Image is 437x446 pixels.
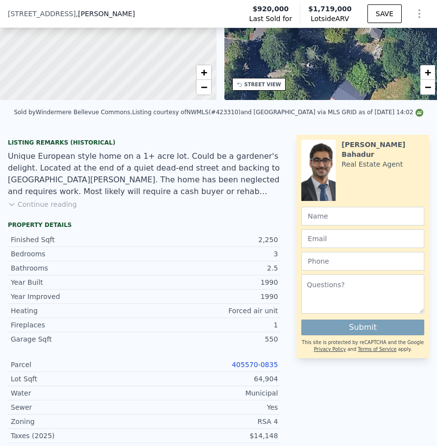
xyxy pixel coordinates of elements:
[367,4,402,23] button: SAVE
[145,292,278,301] div: 1990
[145,431,278,441] div: $14,148
[301,207,424,225] input: Name
[11,263,145,273] div: Bathrooms
[11,431,145,441] div: Taxes (2025)
[11,320,145,330] div: Fireplaces
[358,347,396,352] a: Terms of Service
[200,81,207,93] span: −
[425,66,431,78] span: +
[11,360,145,370] div: Parcel
[301,229,424,248] input: Email
[308,14,352,24] span: Lotside ARV
[14,109,132,116] div: Sold by Windermere Bellevue Commons .
[244,81,281,88] div: STREET VIEW
[145,402,278,412] div: Yes
[11,417,145,426] div: Zoning
[249,14,292,24] span: Last Sold for
[232,361,278,369] a: 405570-0835
[11,292,145,301] div: Year Improved
[8,221,281,229] div: Property details
[145,417,278,426] div: RSA 4
[410,4,429,24] button: Show Options
[145,320,278,330] div: 1
[11,235,145,245] div: Finished Sqft
[145,263,278,273] div: 2.5
[420,65,435,80] a: Zoom in
[11,374,145,384] div: Lot Sqft
[11,277,145,287] div: Year Built
[145,235,278,245] div: 2,250
[253,4,289,14] span: $920,000
[341,159,403,169] div: Real Estate Agent
[11,388,145,398] div: Water
[425,81,431,93] span: −
[145,277,278,287] div: 1990
[11,402,145,412] div: Sewer
[8,150,281,198] div: Unique European style home on a 1+ acre lot. Could be a gardener's delight. Located at the end of...
[145,388,278,398] div: Municipal
[11,334,145,344] div: Garage Sqft
[196,65,211,80] a: Zoom in
[8,139,281,147] div: Listing Remarks (Historical)
[8,9,76,19] span: [STREET_ADDRESS]
[145,306,278,316] div: Forced air unit
[314,347,346,352] a: Privacy Policy
[145,374,278,384] div: 64,904
[145,249,278,259] div: 3
[8,199,77,209] button: Continue reading
[76,9,135,19] span: , [PERSON_NAME]
[415,109,423,117] img: NWMLS Logo
[145,334,278,344] div: 550
[132,109,423,116] div: Listing courtesy of NWMLS (#423310) and [GEOGRAPHIC_DATA] via MLS GRID as of [DATE] 14:02
[11,306,145,316] div: Heating
[200,66,207,78] span: +
[308,5,352,13] span: $1,719,000
[301,320,424,335] button: Submit
[420,80,435,95] a: Zoom out
[301,252,424,271] input: Phone
[301,339,424,353] div: This site is protected by reCAPTCHA and the Google and apply.
[196,80,211,95] a: Zoom out
[341,140,424,159] div: [PERSON_NAME] Bahadur
[11,249,145,259] div: Bedrooms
